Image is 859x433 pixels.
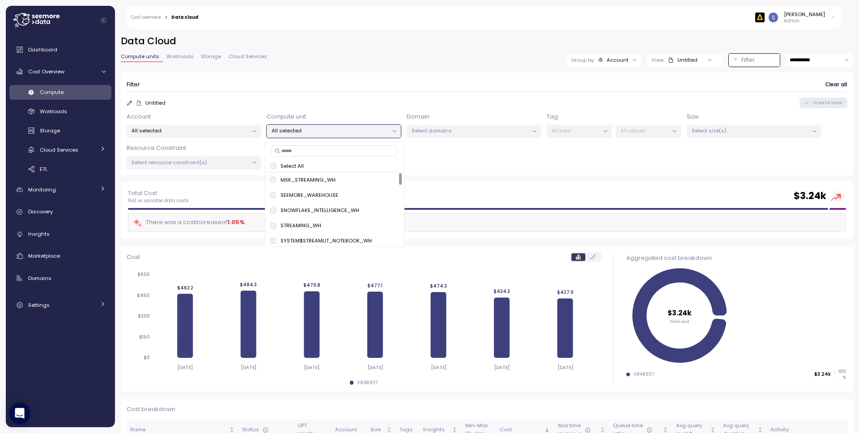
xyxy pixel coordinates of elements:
[9,104,111,119] a: Workloads
[272,127,388,134] p: All selected
[407,112,429,121] p: Domain
[267,112,306,121] p: Compute unit
[813,98,842,108] span: Create View
[451,427,458,433] div: Not sorted
[9,123,111,138] a: Storage
[177,285,193,291] tspan: $462.2
[710,427,716,433] div: Not sorted
[544,427,550,433] div: Sorted descending
[145,99,166,106] p: Untitled
[132,159,248,166] p: Select resource constraint(s)
[600,427,606,433] div: Not sorted
[668,56,697,64] div: Untitled
[741,55,755,64] p: Filter
[40,127,60,134] span: Storage
[128,189,189,198] p: Total Cost
[835,369,846,381] p: 100 %
[133,217,245,228] div: There was a cost increase of
[241,365,256,370] tspan: [DATE]
[9,403,30,424] div: Open Intercom Messenger
[127,144,186,153] p: Resource Constraint
[137,272,150,278] tspan: $600
[138,314,150,319] tspan: $300
[367,365,383,370] tspan: [DATE]
[9,85,111,100] a: Compute
[729,54,780,67] button: Filter
[9,63,111,81] a: Cost Overview
[40,108,67,115] span: Workloads
[127,405,847,414] p: Cost breakdown
[9,269,111,287] a: Domains
[670,318,689,324] tspan: Total cost
[127,80,140,89] p: Filter
[687,112,699,121] p: Size
[9,225,111,243] a: Insights
[131,15,161,20] a: Cost overview
[9,142,111,157] a: Cloud Services
[607,56,629,64] div: Account
[281,237,372,244] p: SYSTEM$STREAMLIT_NOTEBOOK_WH
[757,427,763,433] div: Not sorted
[144,355,150,361] tspan: $0
[494,365,510,370] tspan: [DATE]
[412,127,528,134] p: Select domains
[171,15,198,20] div: Data cloud
[281,191,338,199] p: SEEMORE_WAREHOUSE
[493,289,510,295] tspan: $434.3
[814,371,831,378] p: $3.24k
[28,230,50,238] span: Insights
[139,334,150,340] tspan: $150
[651,56,664,64] p: View:
[9,181,111,199] a: Monitoring
[430,365,446,370] tspan: [DATE]
[9,247,111,265] a: Marketplace
[621,127,668,134] p: All values
[303,282,320,288] tspan: $479.8
[166,54,194,59] span: Workloads
[825,78,847,91] button: Clear all
[557,365,573,370] tspan: [DATE]
[281,162,304,170] p: Select All
[28,275,51,282] span: Domains
[127,112,151,121] p: Account
[634,371,654,378] div: VR48907
[165,15,168,21] div: >
[229,427,235,433] div: Not sorted
[98,17,109,24] button: Collapse navigation
[799,98,847,108] button: Create View
[281,222,321,229] p: STREAMING_WH
[386,427,392,433] div: Not sorted
[240,282,257,288] tspan: $484.3
[227,218,245,227] div: 1.05 %
[28,208,53,215] span: Discovery
[547,112,558,121] p: Tag
[40,146,78,153] span: Cloud Services
[9,203,111,221] a: Discovery
[357,380,378,386] div: VR48907
[662,427,668,433] div: Not sorted
[769,13,778,22] img: ACg8ocLCy7HMj59gwelRyEldAl2GQfy23E10ipDNf0SDYCnD3y85RA=s96-c
[304,365,319,370] tspan: [DATE]
[177,365,193,370] tspan: [DATE]
[9,296,111,314] a: Settings
[668,308,692,318] tspan: $3.24k
[557,290,573,296] tspan: $427.9
[626,254,846,263] div: Aggregated cost breakdown
[28,186,56,193] span: Monitoring
[552,127,600,134] p: All keys
[784,11,825,18] div: [PERSON_NAME]
[692,127,808,134] p: Select size(s)
[121,35,853,48] h2: Data Cloud
[825,79,847,91] span: Clear all
[28,46,57,53] span: Dashboard
[281,176,336,183] p: MSK_STREAMING_WH
[367,283,383,289] tspan: $477.1
[755,13,765,22] img: 6628aa71fabf670d87b811be.PNG
[784,18,825,24] p: Admin
[137,293,150,298] tspan: $450
[281,207,359,214] p: SNOWFLAKE_INTELLIGENCE_WH
[571,56,595,64] p: Group by:
[40,89,64,96] span: Compute
[794,190,826,203] h2: $ 3.24k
